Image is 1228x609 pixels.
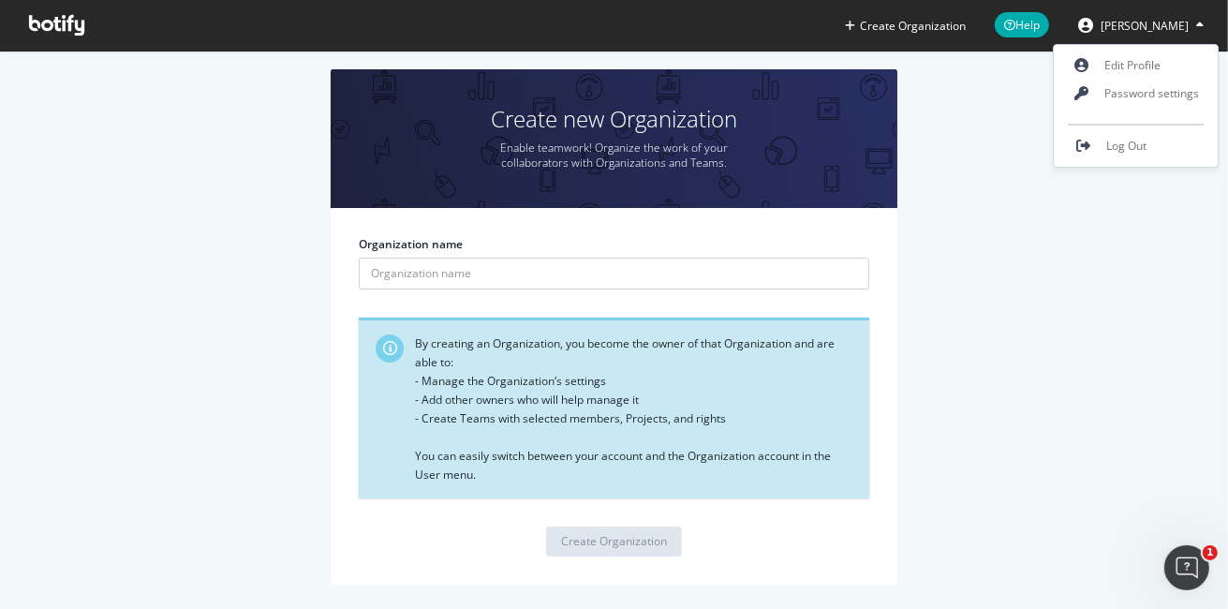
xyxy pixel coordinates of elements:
p: Enable teamwork! Organize the work of your collaborators with Organizations and Teams. [474,141,755,171]
a: Edit Profile [1055,52,1219,80]
iframe: Intercom live chat [1164,545,1209,590]
a: Password settings [1055,80,1219,108]
h1: Create new Organization [331,107,898,131]
button: Create Organization [844,17,967,35]
div: By creating an Organization, you become the owner of that Organization and are able to: - Manage ... [415,334,856,484]
input: Organization name [359,258,870,290]
span: Help [995,12,1049,37]
span: Log Out [1107,139,1147,155]
span: Bobby Lyons [1101,18,1189,34]
span: 1 [1203,545,1218,560]
button: [PERSON_NAME] [1063,10,1219,40]
div: Create Organization [561,533,667,549]
label: Organization name [359,236,463,252]
a: Log Out [1055,132,1219,160]
button: Create Organization [546,527,682,557]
